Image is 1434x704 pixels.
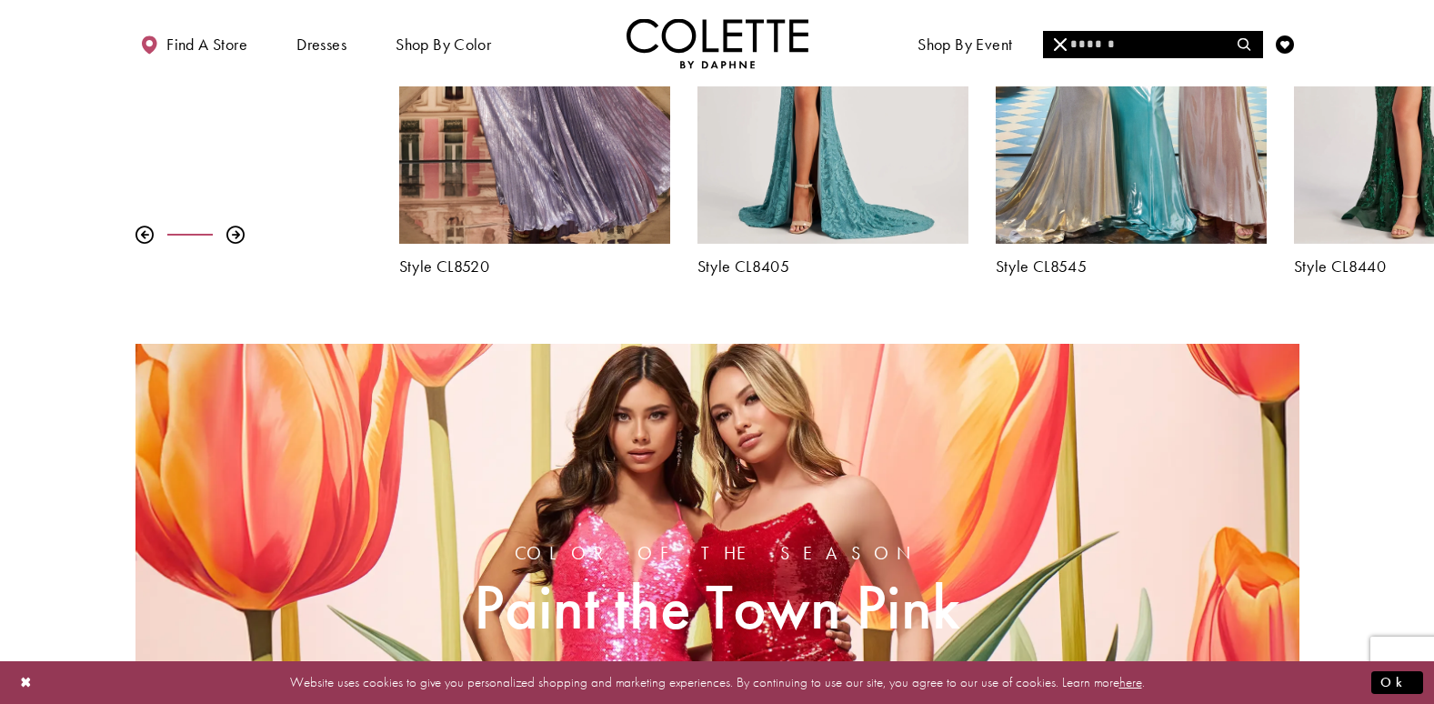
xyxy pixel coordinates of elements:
a: Check Wishlist [1271,18,1299,68]
a: Style CL8520 [399,257,670,276]
span: Shop by color [391,18,496,68]
input: Search [1043,31,1262,58]
span: Find a store [166,35,247,54]
a: here [1119,673,1142,691]
button: Close Dialog [11,667,42,699]
a: Meet the designer [1058,18,1192,68]
span: Shop by color [396,35,491,54]
p: Website uses cookies to give you personalized shopping and marketing experiences. By continuing t... [131,670,1303,695]
button: Submit Dialog [1371,671,1423,694]
a: Toggle search [1231,18,1259,68]
span: Shop By Event [918,35,1012,54]
span: Dresses [296,35,346,54]
span: Dresses [292,18,351,68]
span: Color of the Season [474,542,960,562]
span: Paint the Town Pink [474,571,960,641]
img: Colette by Daphne [627,18,808,68]
div: Search form [1043,31,1263,58]
a: Find a store [135,18,252,68]
a: Style CL8405 [697,257,968,276]
button: Submit Search [1227,31,1262,58]
span: Shop By Event [913,18,1017,68]
a: Style CL8545 [996,257,1267,276]
a: Visit Home Page [627,18,808,68]
button: Close Search [1043,31,1078,58]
